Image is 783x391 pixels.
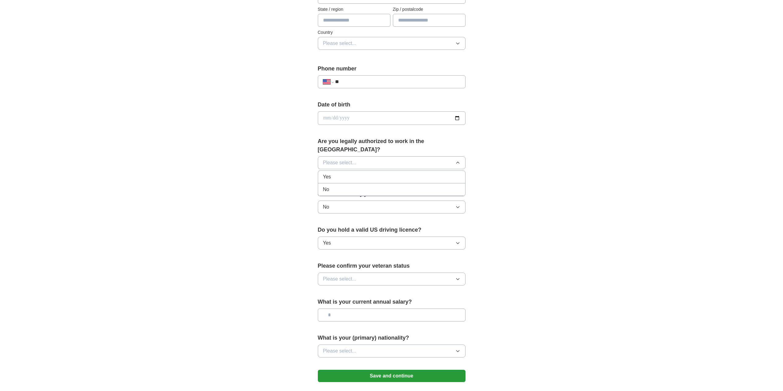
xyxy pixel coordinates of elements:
[318,37,465,50] button: Please select...
[318,137,465,154] label: Are you legally authorized to work in the [GEOGRAPHIC_DATA]?
[318,298,465,306] label: What is your current annual salary?
[323,173,331,181] span: Yes
[318,201,465,213] button: No
[318,226,465,234] label: Do you hold a valid US driving licence?
[318,237,465,249] button: Yes
[318,345,465,357] button: Please select...
[318,65,465,73] label: Phone number
[323,40,357,47] span: Please select...
[323,275,357,283] span: Please select...
[318,101,465,109] label: Date of birth
[318,262,465,270] label: Please confirm your veteran status
[318,6,390,13] label: State / region
[318,29,465,36] label: Country
[323,203,329,211] span: No
[318,370,465,382] button: Save and continue
[393,6,465,13] label: Zip / postalcode
[318,273,465,285] button: Please select...
[323,239,331,247] span: Yes
[323,159,357,166] span: Please select...
[323,186,329,193] span: No
[318,334,465,342] label: What is your (primary) nationality?
[323,347,357,355] span: Please select...
[318,156,465,169] button: Please select...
